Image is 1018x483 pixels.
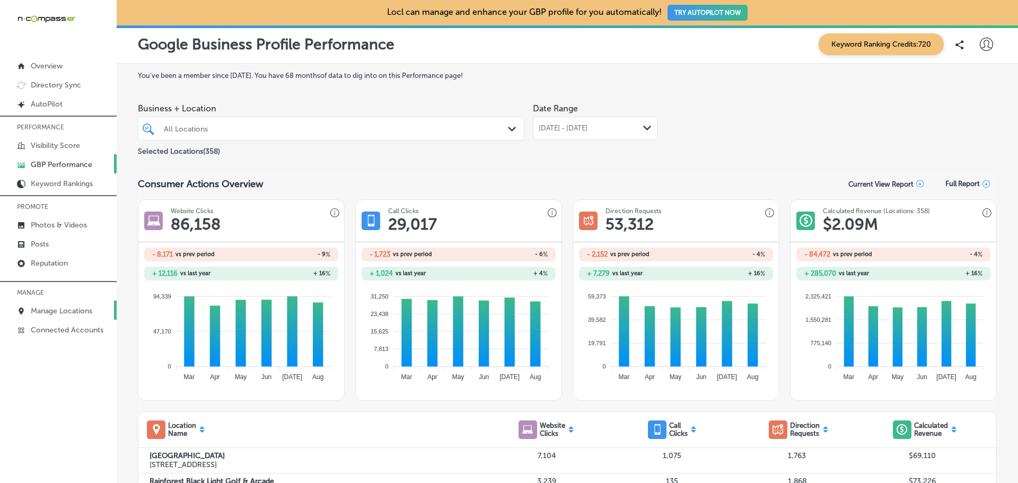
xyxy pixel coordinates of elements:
[31,62,63,71] p: Overview
[459,270,548,277] h2: + 4
[696,373,706,381] tspan: Jun
[31,306,92,315] p: Manage Locations
[676,270,765,277] h2: + 16
[893,251,982,258] h2: - 4
[459,251,548,258] h2: - 6
[587,250,608,258] h2: - 2,152
[530,373,541,381] tspan: Aug
[668,5,748,21] button: TRY AUTOPILOT NOW
[543,251,548,258] span: %
[396,270,426,276] span: vs last year
[31,179,93,188] p: Keyword Rankings
[150,451,484,460] label: [GEOGRAPHIC_DATA]
[533,103,578,113] label: Date Range
[153,328,171,335] tspan: 47,170
[810,340,831,346] tspan: 775,140
[150,460,484,469] p: [STREET_ADDRESS]
[31,221,87,230] p: Photos & Videos
[978,251,982,258] span: %
[184,373,195,381] tspan: Mar
[153,293,171,299] tspan: 94,339
[261,373,271,381] tspan: Jun
[605,215,654,234] h1: 53,312
[540,421,565,437] p: Website Clicks
[914,421,948,437] p: Calculated Revenue
[401,373,413,381] tspan: Mar
[374,346,389,352] tspan: 7,813
[823,215,878,234] h1: $ 2.09M
[31,81,81,90] p: Directory Sync
[427,373,437,381] tspan: Apr
[603,363,606,370] tspan: 0
[393,251,432,257] span: vs prev period
[645,373,655,381] tspan: Apr
[168,421,196,437] p: Location Name
[484,451,609,460] p: 7,104
[17,14,75,24] img: 660ab0bf-5cc7-4cb8-ba1c-48b5ae0f18e60NCTV_CLogo_TV_Black_-500x88.png
[760,270,765,277] span: %
[860,451,985,460] p: $69,110
[138,103,524,113] span: Business + Location
[479,373,489,381] tspan: Jun
[326,251,330,258] span: %
[588,317,606,323] tspan: 39,582
[31,141,80,150] p: Visibility Score
[371,311,389,317] tspan: 23,438
[499,373,520,381] tspan: [DATE]
[210,373,220,381] tspan: Apr
[844,373,855,381] tspan: Mar
[385,363,389,370] tspan: 0
[164,124,509,133] div: All Locations
[734,451,859,460] p: 1,763
[805,293,831,299] tspan: 2,325,421
[326,270,330,277] span: %
[312,373,323,381] tspan: Aug
[31,240,49,249] p: Posts
[612,270,643,276] span: vs last year
[543,270,548,277] span: %
[669,421,688,437] p: Call Clicks
[610,251,650,257] span: vs prev period
[241,251,330,258] h2: - 9
[760,251,765,258] span: %
[282,373,302,381] tspan: [DATE]
[138,143,220,156] p: Selected Locations ( 358 )
[848,180,914,188] p: Current View Report
[370,250,390,258] h2: - 1,723
[804,250,830,258] h2: - 84,472
[747,373,758,381] tspan: Aug
[241,270,330,277] h2: + 16
[790,421,820,437] p: Direction Requests
[609,451,734,460] p: 1,075
[452,373,464,381] tspan: May
[833,251,872,257] span: vs prev period
[587,269,610,277] h2: + 7,279
[31,100,63,109] p: AutoPilot
[619,373,630,381] tspan: Mar
[31,259,68,268] p: Reputation
[823,207,930,215] h3: Calculated Revenue (Locations: 358)
[138,36,394,53] p: Google Business Profile Performance
[235,373,247,381] tspan: May
[370,269,393,277] h2: + 1,024
[152,250,173,258] h2: - 8,171
[138,178,264,190] span: Consumer Actions Overview
[670,373,682,381] tspan: May
[804,269,836,277] h2: + 285,070
[588,293,606,299] tspan: 59,373
[966,373,977,381] tspan: Aug
[819,33,944,55] span: Keyword Ranking Credits: 720
[892,373,904,381] tspan: May
[978,270,982,277] span: %
[805,317,831,323] tspan: 1,550,281
[388,215,437,234] h1: 29,017
[371,328,389,335] tspan: 15,625
[917,373,927,381] tspan: Jun
[936,373,956,381] tspan: [DATE]
[171,207,213,215] h3: Website Clicks
[152,269,178,277] h2: + 12,116
[171,215,221,234] h1: 86,158
[676,251,765,258] h2: - 4
[893,270,982,277] h2: + 16
[180,270,210,276] span: vs last year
